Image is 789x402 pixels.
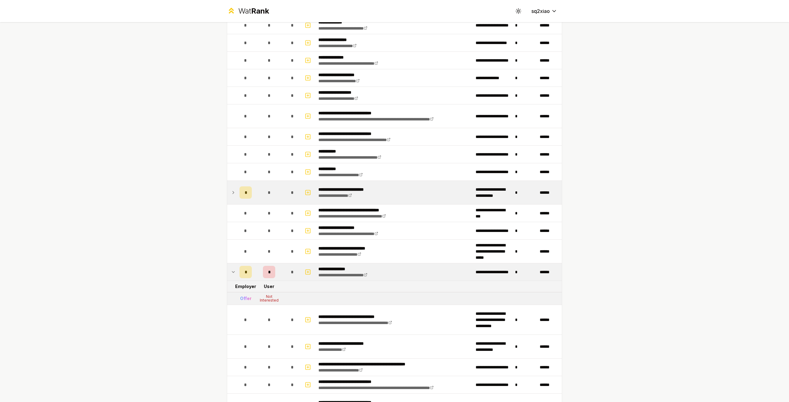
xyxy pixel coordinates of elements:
button: sq2xiao [526,6,562,17]
td: Employer [237,281,254,292]
div: Not Interested [257,295,281,302]
td: User [254,281,284,292]
div: Wat [238,6,269,16]
span: sq2xiao [531,7,550,15]
span: Rank [251,6,269,15]
a: WatRank [227,6,269,16]
div: Offer [240,295,251,302]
